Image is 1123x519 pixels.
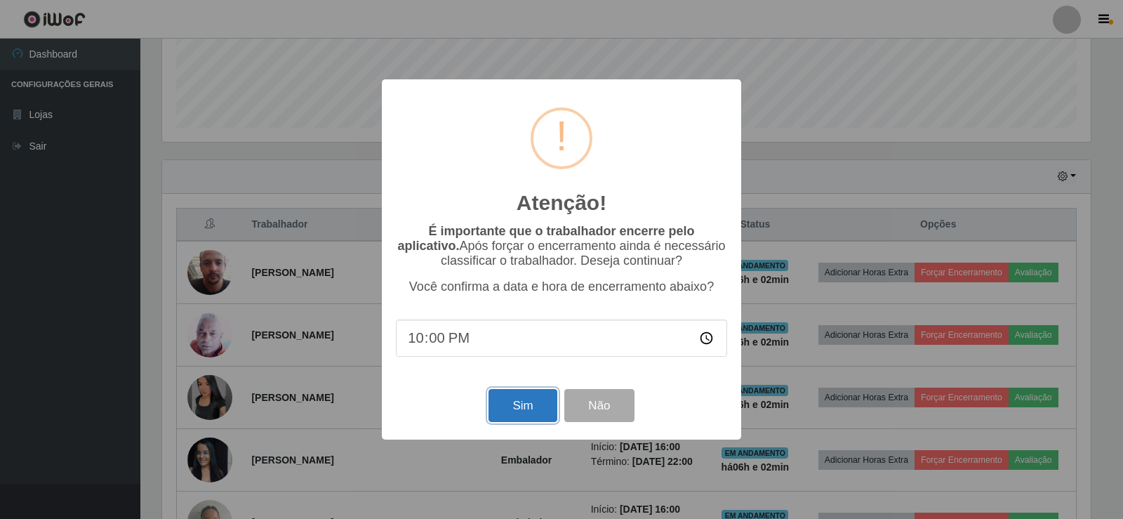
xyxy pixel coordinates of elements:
[564,389,634,422] button: Não
[396,280,727,294] p: Você confirma a data e hora de encerramento abaixo?
[397,224,694,253] b: É importante que o trabalhador encerre pelo aplicativo.
[396,224,727,268] p: Após forçar o encerramento ainda é necessário classificar o trabalhador. Deseja continuar?
[517,190,606,216] h2: Atenção!
[489,389,557,422] button: Sim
